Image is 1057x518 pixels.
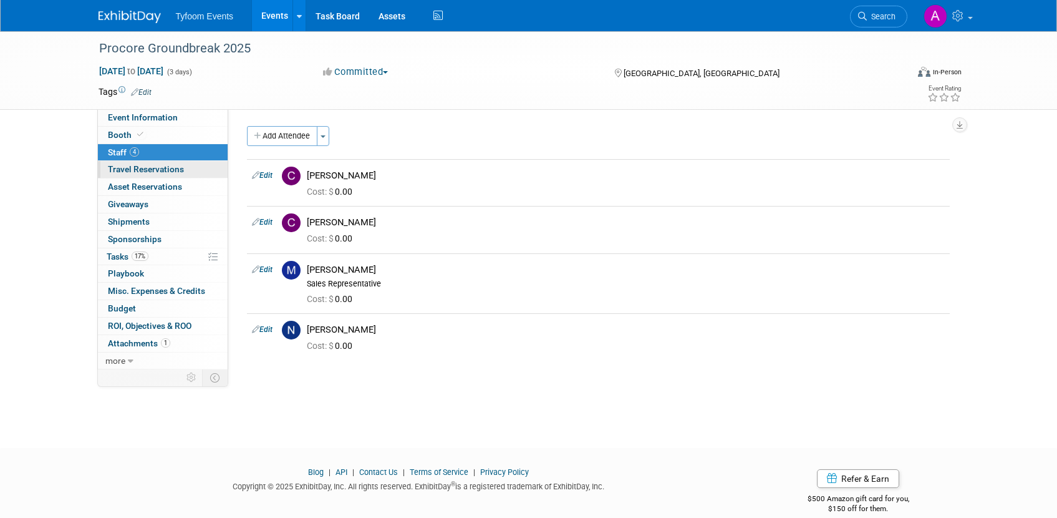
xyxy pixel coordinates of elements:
[307,264,945,276] div: [PERSON_NAME]
[98,127,228,144] a: Booth
[918,67,930,77] img: Format-Inperson.png
[758,486,959,514] div: $500 Amazon gift card for you,
[307,341,335,351] span: Cost: $
[95,37,889,60] div: Procore Groundbreak 2025
[307,294,357,304] span: 0.00
[319,66,393,79] button: Committed
[108,321,191,331] span: ROI, Objectives & ROO
[307,187,357,197] span: 0.00
[282,167,301,185] img: C.jpg
[867,12,895,21] span: Search
[410,467,468,477] a: Terms of Service
[624,69,779,78] span: [GEOGRAPHIC_DATA], [GEOGRAPHIC_DATA]
[335,467,347,477] a: API
[108,338,170,348] span: Attachments
[98,213,228,230] a: Shipments
[307,233,357,243] span: 0.00
[98,196,228,213] a: Giveaways
[107,252,148,261] span: Tasks
[927,86,961,92] div: Event Rating
[137,131,143,138] i: Booth reservation complete
[850,6,907,27] a: Search
[130,147,139,157] span: 4
[108,268,144,278] span: Playbook
[400,467,408,477] span: |
[98,283,228,300] a: Misc. Expenses & Credits
[307,170,945,182] div: [PERSON_NAME]
[470,467,478,477] span: |
[98,300,228,317] a: Budget
[307,279,945,289] div: Sales Representative
[98,248,228,265] a: Tasks17%
[924,4,947,28] img: Angie Nichols
[307,324,945,336] div: [PERSON_NAME]
[108,164,184,174] span: Travel Reservations
[132,252,148,261] span: 17%
[99,66,164,77] span: [DATE] [DATE]
[108,286,205,296] span: Misc. Expenses & Credits
[98,353,228,369] a: more
[108,303,136,313] span: Budget
[307,187,335,197] span: Cost: $
[308,467,324,477] a: Blog
[108,234,162,244] span: Sponsorships
[252,218,273,227] a: Edit
[98,231,228,248] a: Sponsorships
[166,68,192,76] span: (3 days)
[307,341,357,351] span: 0.00
[98,318,228,335] a: ROI, Objectives & ROO
[98,265,228,282] a: Playbook
[108,130,146,140] span: Booth
[247,126,317,146] button: Add Attendee
[108,199,148,209] span: Giveaways
[282,213,301,232] img: C.jpg
[451,481,455,487] sup: ®
[181,369,203,386] td: Personalize Event Tab Strip
[161,338,170,348] span: 1
[282,321,301,340] img: N.jpg
[307,217,945,228] div: [PERSON_NAME]
[108,112,178,122] span: Event Information
[349,467,357,477] span: |
[252,171,273,180] a: Edit
[252,265,273,274] a: Edit
[359,467,398,477] a: Contact Us
[202,369,228,386] td: Toggle Event Tabs
[98,144,228,161] a: Staff4
[326,467,334,477] span: |
[125,66,137,76] span: to
[758,504,959,514] div: $150 off for them.
[108,147,139,157] span: Staff
[105,356,125,366] span: more
[98,161,228,178] a: Travel Reservations
[307,294,335,304] span: Cost: $
[98,178,228,195] a: Asset Reservations
[131,88,152,97] a: Edit
[99,86,152,98] td: Tags
[480,467,529,477] a: Privacy Policy
[307,233,335,243] span: Cost: $
[98,335,228,352] a: Attachments1
[834,65,962,84] div: Event Format
[817,469,899,488] a: Refer & Earn
[99,11,161,23] img: ExhibitDay
[98,109,228,126] a: Event Information
[252,325,273,334] a: Edit
[932,67,962,77] div: In-Person
[108,217,150,227] span: Shipments
[108,182,182,192] span: Asset Reservations
[99,478,740,492] div: Copyright © 2025 ExhibitDay, Inc. All rights reserved. ExhibitDay is a registered trademark of Ex...
[282,261,301,280] img: M.jpg
[176,11,234,21] span: Tyfoom Events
